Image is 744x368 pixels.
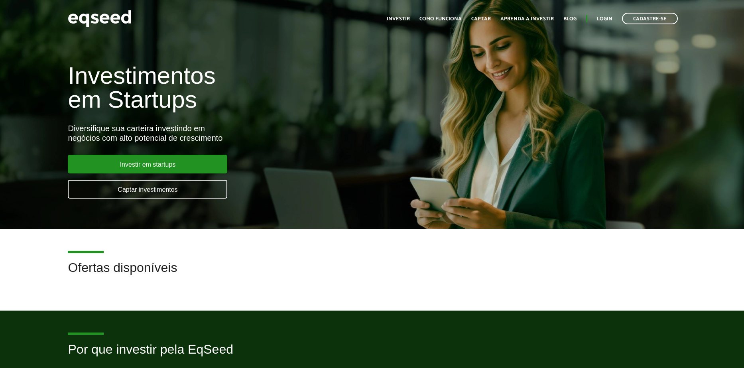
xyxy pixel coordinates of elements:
[68,155,227,173] a: Investir em startups
[419,16,462,22] a: Como funciona
[68,180,227,199] a: Captar investimentos
[68,261,676,287] h2: Ofertas disponíveis
[622,13,678,24] a: Cadastre-se
[68,124,428,143] div: Diversifique sua carteira investindo em negócios com alto potencial de crescimento
[387,16,410,22] a: Investir
[563,16,577,22] a: Blog
[471,16,491,22] a: Captar
[68,64,428,112] h1: Investimentos em Startups
[597,16,612,22] a: Login
[500,16,554,22] a: Aprenda a investir
[68,8,132,29] img: EqSeed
